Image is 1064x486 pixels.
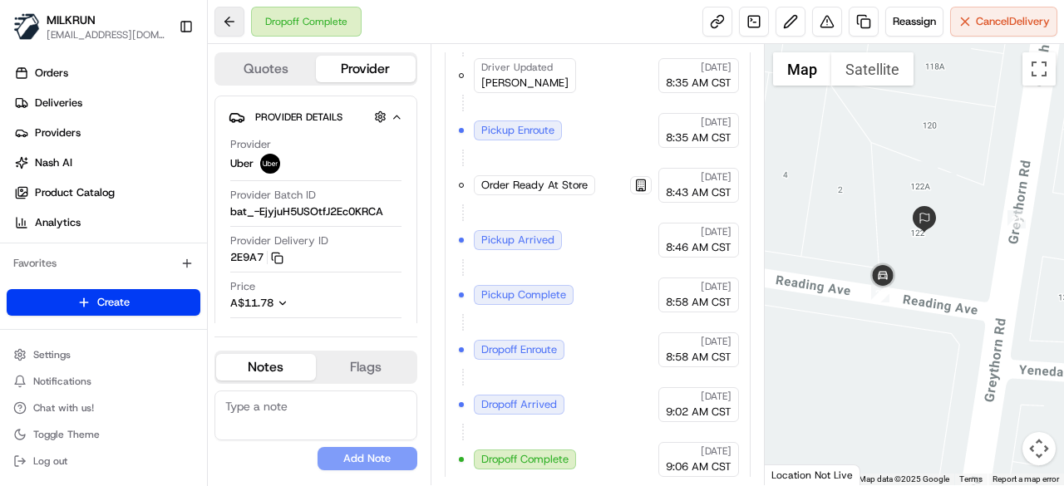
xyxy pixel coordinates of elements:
a: Report a map error [993,474,1059,484]
span: Order Ready At Store [481,178,588,193]
span: Deliveries [35,96,82,110]
span: Provider Delivery ID [230,233,328,248]
span: [DATE] [701,170,731,184]
span: 8:35 AM CST [666,130,731,145]
img: uber-new-logo.jpeg [260,154,280,174]
div: Location Not Live [765,464,860,485]
span: Create [97,295,130,310]
button: Settings [7,343,200,366]
div: 21 [1007,210,1026,228]
span: Pickup Arrived [481,233,554,248]
span: A$11.78 [230,296,273,310]
span: [DATE] [701,335,731,348]
a: Nash AI [7,150,207,176]
span: Provider Details [255,110,342,124]
button: Show satellite imagery [831,52,914,86]
span: Providers [35,125,81,140]
div: 22 [871,284,889,302]
button: Flags [316,354,416,380]
button: Provider Details [229,103,403,130]
span: Dropoff Arrived [481,397,557,412]
div: Favorites [7,250,200,277]
span: Dropoff Enroute [481,342,557,357]
span: Pickup Enroute [481,123,554,138]
button: [EMAIL_ADDRESS][DOMAIN_NAME] [47,28,165,42]
button: Quotes [216,56,316,82]
span: 8:58 AM CST [666,295,731,310]
a: Orders [7,60,207,86]
span: Notifications [33,375,91,388]
span: 9:06 AM CST [666,459,731,474]
button: Provider [316,56,416,82]
span: Provider [230,137,271,152]
span: Chat with us! [33,401,94,415]
span: Settings [33,348,71,361]
span: [DATE] [701,390,731,403]
button: A$11.78 [230,296,377,311]
span: 8:46 AM CST [666,240,731,255]
img: Google [769,464,824,485]
span: Toggle Theme [33,428,100,441]
span: 8:43 AM CST [666,185,731,200]
button: Chat with us! [7,396,200,420]
span: [DATE] [701,444,731,458]
span: Dropoff Complete [481,452,569,467]
button: Create [7,289,200,316]
button: CancelDelivery [950,7,1057,37]
button: MILKRUN [47,12,96,28]
span: Provider Batch ID [230,188,316,203]
span: Nash AI [35,155,72,170]
span: [DATE] [701,115,731,129]
span: Reassign [893,14,936,29]
button: Toggle Theme [7,423,200,446]
span: Log out [33,454,67,468]
img: MILKRUN [13,13,40,40]
span: 9:02 AM CST [666,405,731,420]
a: Open this area in Google Maps (opens a new window) [769,464,824,485]
a: Product Catalog [7,179,207,206]
span: [DATE] [701,225,731,238]
button: Notifications [7,370,200,393]
button: Toggle fullscreen view [1022,52,1056,86]
button: Map camera controls [1022,432,1056,465]
a: Providers [7,120,207,146]
a: Analytics [7,209,207,236]
span: Map data ©2025 Google [859,474,949,484]
span: bat_-EjyjuH5USOtfJ2Ec0KRCA [230,204,383,219]
button: 2E9A7 [230,250,283,265]
span: Product Catalog [35,185,115,200]
button: Show street map [773,52,831,86]
span: [DATE] [701,280,731,293]
button: Notes [216,354,316,380]
span: 8:58 AM CST [666,350,731,365]
span: Price [230,279,255,294]
span: 8:35 AM CST [666,76,731,91]
button: Reassign [885,7,943,37]
button: Log out [7,449,200,473]
span: Analytics [35,215,81,230]
span: [DATE] [701,61,731,74]
span: Driver Updated [481,61,553,74]
span: Uber [230,156,254,171]
a: Terms (opens in new tab) [959,474,983,484]
span: Pickup Complete [481,287,566,302]
span: [PERSON_NAME] [481,76,569,91]
button: MILKRUNMILKRUN[EMAIL_ADDRESS][DOMAIN_NAME] [7,7,172,47]
span: Orders [35,66,68,81]
span: Cancel Delivery [976,14,1050,29]
a: Deliveries [7,90,207,116]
